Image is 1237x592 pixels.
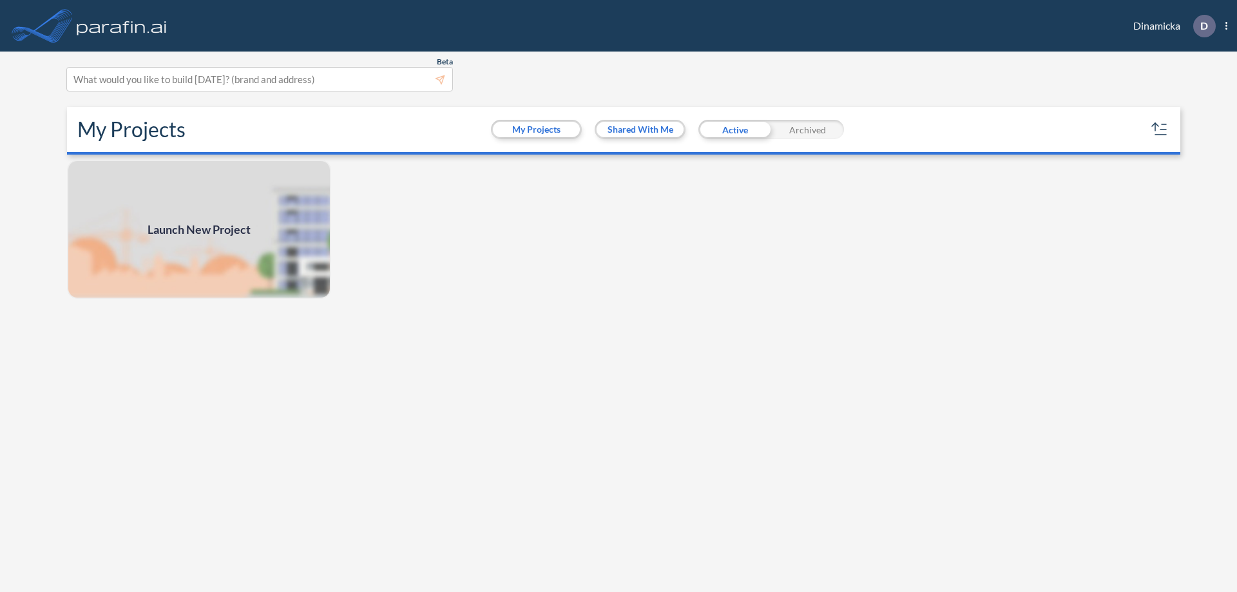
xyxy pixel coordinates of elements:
[67,160,331,299] img: add
[74,13,169,39] img: logo
[493,122,580,137] button: My Projects
[1200,20,1208,32] p: D
[148,221,251,238] span: Launch New Project
[437,57,453,67] span: Beta
[597,122,684,137] button: Shared With Me
[67,160,331,299] a: Launch New Project
[698,120,771,139] div: Active
[77,117,186,142] h2: My Projects
[771,120,844,139] div: Archived
[1149,119,1170,140] button: sort
[1114,15,1227,37] div: Dinamicka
